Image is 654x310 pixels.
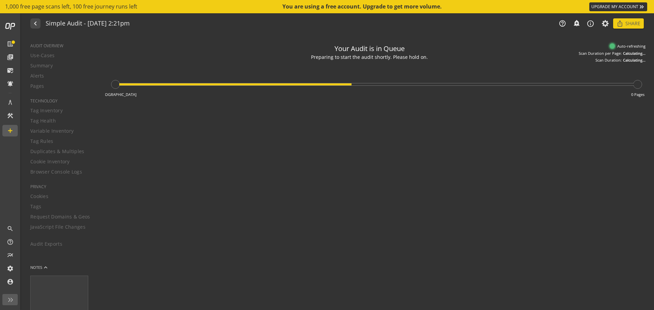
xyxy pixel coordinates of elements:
[31,19,38,28] mat-icon: navigate_before
[7,99,14,106] mat-icon: architecture
[587,20,594,28] mat-icon: info_outline
[631,92,644,97] div: 0 Pages
[7,278,14,285] mat-icon: account_circle
[573,19,580,26] mat-icon: add_alert
[638,3,645,10] mat-icon: keyboard_double_arrow_right
[7,252,14,259] mat-icon: multiline_chart
[595,58,622,63] div: Scan Duration:
[7,40,14,47] mat-icon: list_alt
[610,44,645,49] div: Auto-refreshing
[559,20,566,27] mat-icon: help_outline
[7,80,14,87] mat-icon: notifications_active
[623,51,645,56] div: Calculating...
[7,225,14,232] mat-icon: search
[282,3,442,11] div: You are using a free account. Upgrade to get more volume.
[613,18,644,29] button: Share
[42,264,49,271] mat-icon: keyboard_arrow_up
[7,112,14,119] mat-icon: construction
[334,44,405,54] div: Your Audit is in Queue
[7,127,14,134] mat-icon: add
[589,2,647,11] a: UPGRADE MY ACCOUNT
[46,20,130,27] h1: Simple Audit - 25 August 2025 | 2:21pm
[579,51,622,56] div: Scan Duration per Page:
[7,239,14,245] mat-icon: help_outline
[617,20,623,27] mat-icon: ios_share
[30,259,49,276] button: NOTES
[311,54,428,61] div: Preparing to start the audit shortly. Please hold on.
[623,58,645,63] div: Calculating...
[7,67,14,74] mat-icon: mark_email_read
[5,3,137,11] span: 1,000 free page scans left, 100 free journey runs left
[7,54,14,61] mat-icon: library_books
[7,265,14,272] mat-icon: settings
[94,92,137,97] div: In [GEOGRAPHIC_DATA]
[625,17,640,30] span: Share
